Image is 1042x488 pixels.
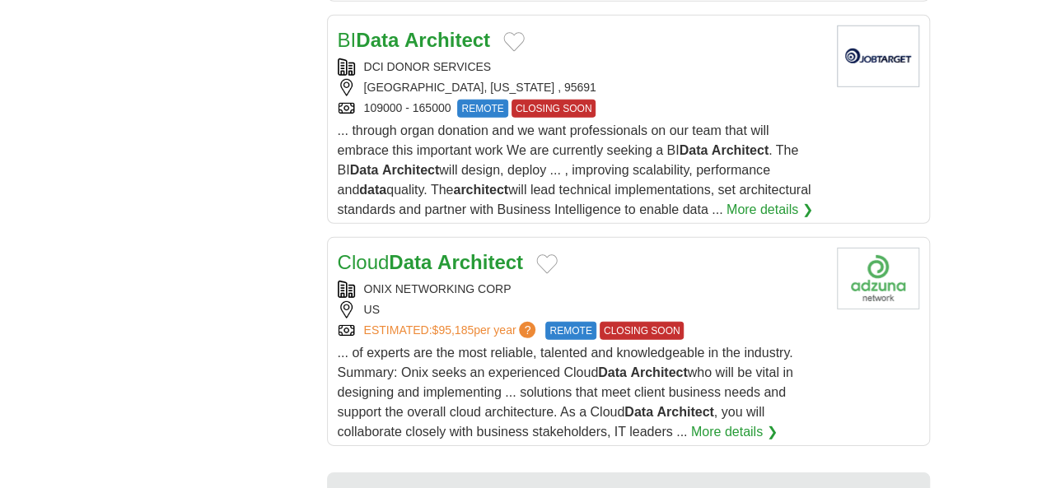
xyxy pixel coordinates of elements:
[364,322,540,340] a: ESTIMATED:$95,185per year?
[404,29,490,51] strong: Architect
[712,143,769,157] strong: Architect
[503,32,525,52] button: Add to favorite jobs
[338,100,824,118] div: 109000 - 165000
[437,251,523,273] strong: Architect
[338,29,490,51] a: BIData Architect
[389,251,432,273] strong: Data
[457,100,507,118] span: REMOTE
[338,123,811,216] span: ... through organ donation and we want professionals on our team that will embrace this important...
[624,405,653,419] strong: Data
[512,100,596,118] span: CLOSING SOON
[338,251,523,273] a: CloudData Architect
[837,26,919,87] img: Company logo
[691,422,778,442] a: More details ❯
[356,29,399,51] strong: Data
[519,322,535,338] span: ?
[545,322,596,340] span: REMOTE
[837,248,919,309] img: Company logo
[679,143,708,157] strong: Data
[536,254,558,274] button: Add to favorite jobs
[350,163,379,177] strong: Data
[432,323,474,337] span: $95,185
[727,200,813,220] a: More details ❯
[338,281,824,298] div: ONIX NETWORKING CORP
[338,301,824,318] div: US
[338,58,824,76] div: DCI DONOR SERVICES
[338,79,824,96] div: [GEOGRAPHIC_DATA], [US_STATE] , 95691
[600,322,685,340] span: CLOSING SOON
[657,405,713,419] strong: Architect
[359,183,386,197] strong: data
[598,365,627,379] strong: Data
[382,163,439,177] strong: Architect
[453,183,508,197] strong: architect
[630,365,687,379] strong: Architect
[338,346,793,439] span: ... of experts are the most reliable, talented and knowledgeable in the industry. Summary: Onix s...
